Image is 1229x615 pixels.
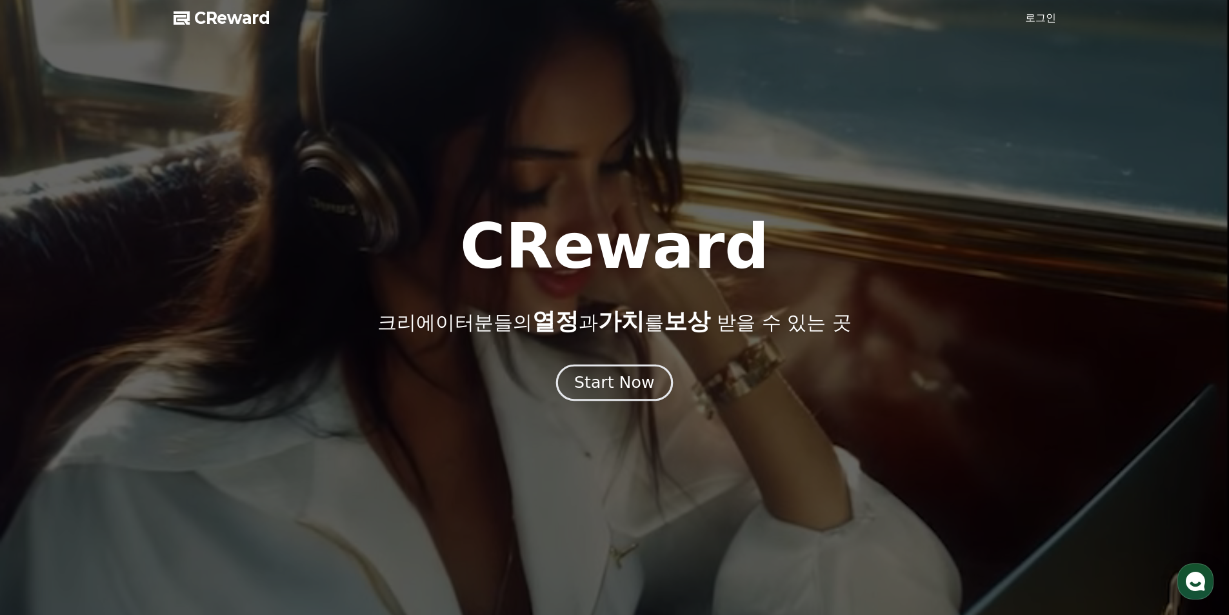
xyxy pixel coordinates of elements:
span: CReward [194,8,270,28]
a: CReward [174,8,270,28]
span: 가치 [598,308,644,334]
div: Start Now [574,372,654,394]
span: 보상 [664,308,710,334]
span: 홈 [41,428,48,439]
a: Start Now [559,378,670,390]
span: 설정 [199,428,215,439]
a: 설정 [166,409,248,441]
span: 열정 [532,308,579,334]
p: 크리에이터분들의 과 를 받을 수 있는 곳 [377,308,851,334]
a: 대화 [85,409,166,441]
button: Start Now [556,364,673,401]
a: 로그인 [1025,10,1056,26]
a: 홈 [4,409,85,441]
span: 대화 [118,429,134,439]
h1: CReward [460,216,769,277]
